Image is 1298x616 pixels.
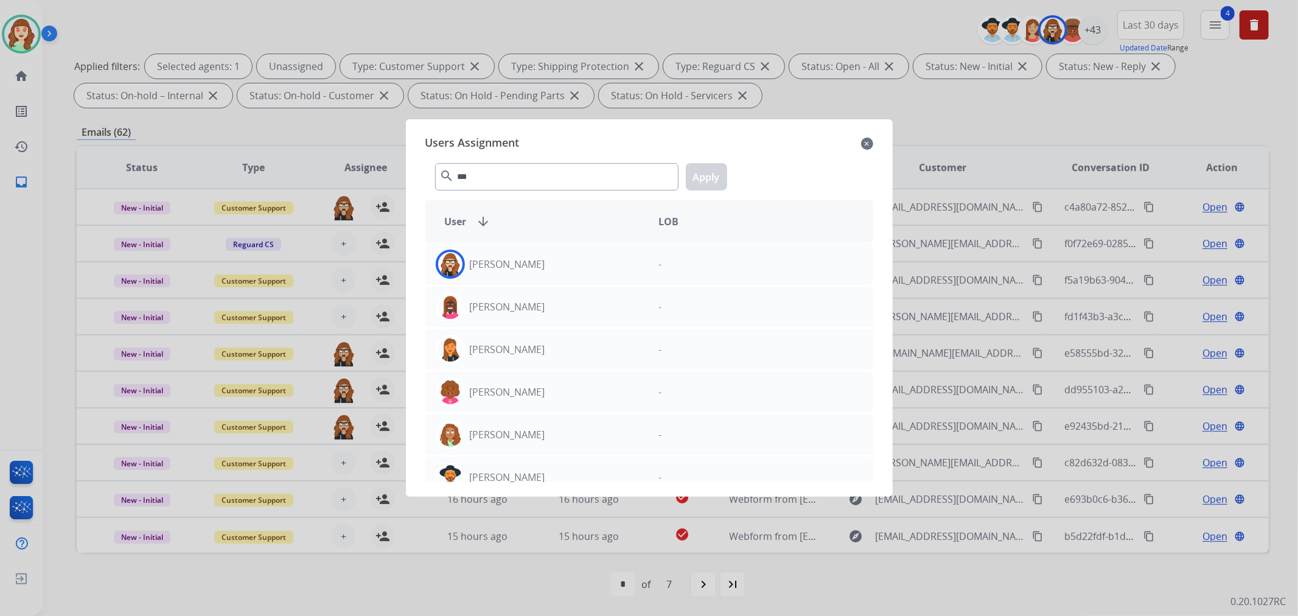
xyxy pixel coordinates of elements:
[470,427,545,442] p: [PERSON_NAME]
[861,136,873,151] mat-icon: close
[659,470,662,485] p: -
[425,134,520,153] span: Users Assignment
[470,342,545,357] p: [PERSON_NAME]
[659,214,679,229] span: LOB
[470,385,545,399] p: [PERSON_NAME]
[435,214,649,229] div: User
[659,342,662,357] p: -
[659,257,662,271] p: -
[470,299,545,314] p: [PERSON_NAME]
[659,385,662,399] p: -
[686,163,727,191] button: Apply
[476,214,491,229] mat-icon: arrow_downward
[659,427,662,442] p: -
[470,470,545,485] p: [PERSON_NAME]
[659,299,662,314] p: -
[440,169,455,183] mat-icon: search
[470,257,545,271] p: [PERSON_NAME]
